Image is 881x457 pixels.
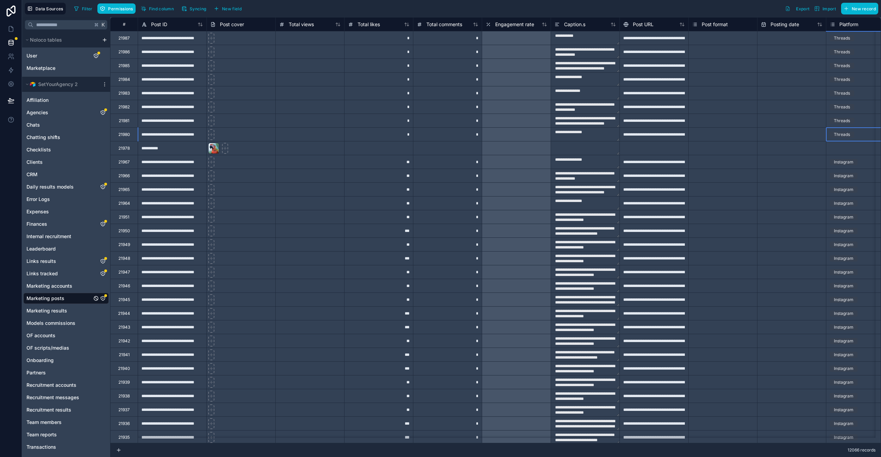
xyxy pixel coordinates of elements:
[118,366,130,371] div: 21940
[26,270,58,277] span: Links tracked
[23,293,109,304] div: Marketing posts
[26,332,55,339] span: OF accounts
[82,6,93,11] span: Filter
[23,119,109,130] div: Chats
[26,431,92,438] a: Team reports
[118,35,130,41] div: 21987
[26,233,71,240] span: Internal recruitment
[23,280,109,291] div: Marketing accounts
[834,187,853,193] div: Instagram
[26,159,92,166] a: Clients
[834,283,853,289] div: Instagram
[26,121,40,128] span: Chats
[834,255,853,262] div: Instagram
[118,91,130,96] div: 21983
[26,208,49,215] span: Expenses
[26,221,47,227] span: Finances
[26,357,54,364] span: Onboarding
[834,324,853,330] div: Instagram
[26,233,92,240] a: Internal recruitment
[23,342,109,353] div: OF scripts/medias
[834,159,853,165] div: Instagram
[834,63,850,69] div: Threads
[26,295,64,302] span: Marketing posts
[23,219,109,230] div: Finances
[796,6,809,11] span: Export
[783,3,812,14] button: Export
[118,77,130,82] div: 21984
[26,65,85,72] a: Marketplace
[26,52,85,59] a: User
[26,208,92,215] a: Expenses
[834,379,853,385] div: Instagram
[822,6,836,11] span: Import
[118,311,130,316] div: 21944
[26,406,71,413] span: Recruitment results
[23,417,109,428] div: Team members
[23,256,109,267] div: Links results
[26,97,49,104] span: Affiliation
[26,431,57,438] span: Team reports
[26,283,92,289] a: Marketing accounts
[220,21,244,28] span: Post cover
[138,3,176,14] button: Find column
[26,65,55,72] span: Marketplace
[26,369,46,376] span: Partners
[23,63,109,74] div: Marketplace
[834,131,850,138] div: Threads
[834,310,853,317] div: Instagram
[26,344,69,351] span: OF scripts/medias
[23,330,109,341] div: OF accounts
[702,21,728,28] span: Post format
[834,228,853,234] div: Instagram
[23,144,109,155] div: Checklists
[26,332,92,339] a: OF accounts
[852,6,876,11] span: New record
[149,6,174,11] span: Find column
[26,382,92,389] a: Recruitment accounts
[119,214,129,220] div: 21951
[834,76,850,83] div: Threads
[26,134,92,141] a: Chatting shifts
[26,344,92,351] a: OF scripts/medias
[26,444,92,450] a: Transactions
[26,171,38,178] span: CRM
[30,82,35,87] img: Airtable Logo
[222,6,242,11] span: New field
[26,121,92,128] a: Chats
[26,270,92,277] a: Links tracked
[26,221,92,227] a: Finances
[30,36,62,43] span: Noloco tables
[839,21,858,28] span: Platform
[26,146,51,153] span: Checklists
[26,357,92,364] a: Onboarding
[26,320,75,327] span: Models commissions
[834,338,853,344] div: Instagram
[834,90,850,96] div: Threads
[834,434,853,440] div: Instagram
[426,21,462,28] span: Total comments
[108,6,133,11] span: Permissions
[838,3,878,14] a: New record
[834,200,853,206] div: Instagram
[23,206,109,217] div: Expenses
[118,187,130,192] div: 21965
[118,242,130,247] div: 21949
[834,352,853,358] div: Instagram
[26,406,92,413] a: Recruitment results
[834,104,850,110] div: Threads
[97,3,138,14] a: Permissions
[26,394,92,401] a: Recruitment messages
[23,95,109,106] div: Affiliation
[118,380,130,385] div: 21939
[118,325,130,330] div: 21943
[23,429,109,440] div: Team reports
[23,404,109,415] div: Recruitment results
[118,173,130,179] div: 21966
[118,228,130,234] div: 21950
[26,245,56,252] span: Leaderboard
[118,49,130,55] div: 21986
[23,79,99,89] button: Airtable LogoSetYourAgency 2
[118,269,130,275] div: 21947
[26,109,92,116] a: Agencies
